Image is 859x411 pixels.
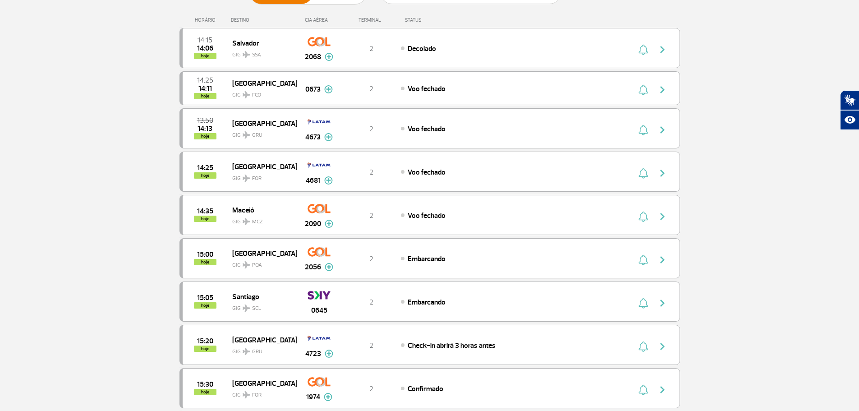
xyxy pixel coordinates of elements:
[194,53,216,59] span: hoje
[232,126,290,139] span: GIG
[657,44,668,55] img: seta-direita-painel-voo.svg
[369,341,373,350] span: 2
[305,84,321,95] span: 0673
[369,254,373,263] span: 2
[243,348,250,355] img: destiny_airplane.svg
[252,131,262,139] span: GRU
[198,125,212,132] span: 2025-09-26 14:13:29
[232,37,290,49] span: Salvador
[369,384,373,393] span: 2
[657,254,668,265] img: seta-direita-painel-voo.svg
[232,377,290,389] span: [GEOGRAPHIC_DATA]
[232,386,290,399] span: GIG
[182,17,231,23] div: HORÁRIO
[408,125,446,134] span: Voo fechado
[252,261,262,269] span: POA
[197,45,213,51] span: 2025-09-26 14:06:00
[408,254,446,263] span: Embarcando
[252,51,261,59] span: SSA
[657,298,668,309] img: seta-direita-painel-voo.svg
[232,300,290,313] span: GIG
[408,384,443,393] span: Confirmado
[639,168,648,179] img: sino-painel-voo.svg
[232,291,290,302] span: Santiago
[305,51,321,62] span: 2068
[639,341,648,352] img: sino-painel-voo.svg
[232,46,290,59] span: GIG
[197,251,213,258] span: 2025-09-26 15:00:00
[408,341,496,350] span: Check-in abrirá 3 horas antes
[657,384,668,395] img: seta-direita-painel-voo.svg
[243,131,250,139] img: destiny_airplane.svg
[369,125,373,134] span: 2
[194,346,216,352] span: hoje
[197,165,213,171] span: 2025-09-26 14:25:00
[197,338,213,344] span: 2025-09-26 15:20:00
[243,51,250,58] img: destiny_airplane.svg
[400,17,474,23] div: STATUS
[194,389,216,395] span: hoje
[243,175,250,182] img: destiny_airplane.svg
[639,298,648,309] img: sino-painel-voo.svg
[252,218,263,226] span: MCZ
[324,85,333,93] img: mais-info-painel-voo.svg
[243,91,250,98] img: destiny_airplane.svg
[297,17,342,23] div: CIA AÉREA
[840,90,859,130] div: Plugin de acessibilidade da Hand Talk.
[243,305,250,312] img: destiny_airplane.svg
[369,84,373,93] span: 2
[232,213,290,226] span: GIG
[657,84,668,95] img: seta-direita-painel-voo.svg
[232,256,290,269] span: GIG
[325,220,333,228] img: mais-info-painel-voo.svg
[639,125,648,135] img: sino-painel-voo.svg
[369,298,373,307] span: 2
[243,218,250,225] img: destiny_airplane.svg
[408,168,446,177] span: Voo fechado
[243,261,250,268] img: destiny_airplane.svg
[197,208,213,214] span: 2025-09-26 14:35:00
[639,211,648,222] img: sino-painel-voo.svg
[305,132,321,143] span: 4673
[198,85,212,92] span: 2025-09-26 14:11:43
[408,298,446,307] span: Embarcando
[305,348,321,359] span: 4723
[369,168,373,177] span: 2
[305,262,321,272] span: 2056
[306,392,320,402] span: 1974
[232,170,290,183] span: GIG
[408,211,446,220] span: Voo fechado
[197,77,213,83] span: 2025-09-26 14:25:00
[252,91,261,99] span: FCO
[232,117,290,129] span: [GEOGRAPHIC_DATA]
[232,343,290,356] span: GIG
[657,211,668,222] img: seta-direita-painel-voo.svg
[194,133,216,139] span: hoje
[232,86,290,99] span: GIG
[197,295,213,301] span: 2025-09-26 15:05:00
[252,305,261,313] span: SCL
[232,334,290,346] span: [GEOGRAPHIC_DATA]
[657,168,668,179] img: seta-direita-painel-voo.svg
[408,44,436,53] span: Decolado
[657,125,668,135] img: seta-direita-painel-voo.svg
[325,350,333,358] img: mais-info-painel-voo.svg
[408,84,446,93] span: Voo fechado
[639,384,648,395] img: sino-painel-voo.svg
[252,175,262,183] span: FOR
[639,44,648,55] img: sino-painel-voo.svg
[324,176,333,185] img: mais-info-painel-voo.svg
[657,341,668,352] img: seta-direita-painel-voo.svg
[197,117,213,124] span: 2025-09-26 13:50:00
[369,44,373,53] span: 2
[840,110,859,130] button: Abrir recursos assistivos.
[194,172,216,179] span: hoje
[198,37,212,43] span: 2025-09-26 14:15:00
[325,53,333,61] img: mais-info-painel-voo.svg
[232,161,290,172] span: [GEOGRAPHIC_DATA]
[197,381,213,388] span: 2025-09-26 15:30:00
[840,90,859,110] button: Abrir tradutor de língua de sinais.
[243,391,250,398] img: destiny_airplane.svg
[342,17,400,23] div: TERMINAL
[232,77,290,89] span: [GEOGRAPHIC_DATA]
